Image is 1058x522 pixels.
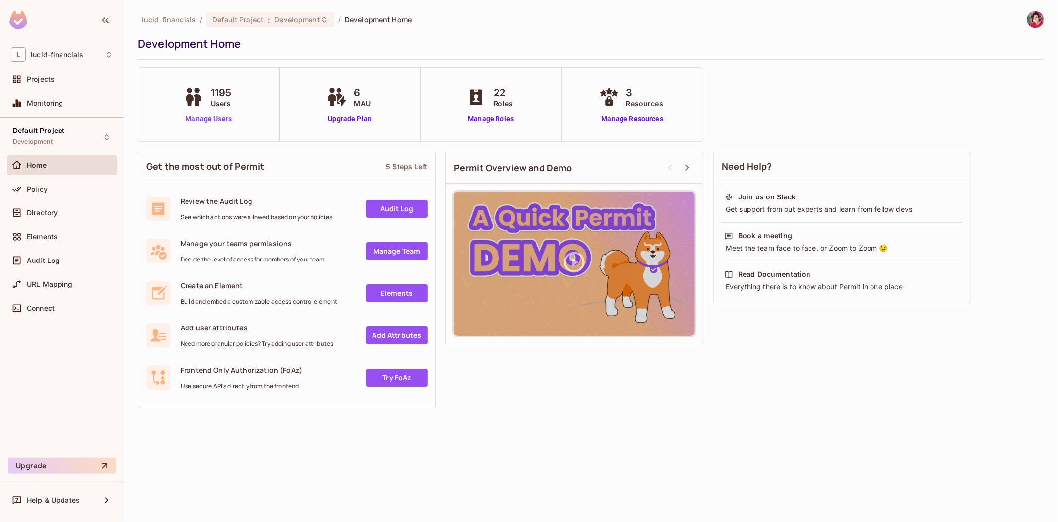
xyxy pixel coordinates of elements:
[597,114,668,124] a: Manage Resources
[27,75,55,83] span: Projects
[725,282,960,292] div: Everything there is to know about Permit in one place
[738,231,792,241] div: Book a meeting
[200,15,202,24] li: /
[626,85,663,100] span: 3
[366,326,428,344] a: Add Attrbutes
[181,382,302,390] span: Use secure API's directly from the frontend
[181,281,337,290] span: Create an Element
[738,269,811,279] div: Read Documentation
[13,127,64,134] span: Default Project
[8,458,116,474] button: Upgrade
[464,114,518,124] a: Manage Roles
[9,11,27,29] img: SReyMgAAAABJRU5ErkJggg==
[494,85,513,100] span: 22
[146,160,264,173] span: Get the most out of Permit
[27,233,58,241] span: Elements
[324,114,375,124] a: Upgrade Plan
[345,15,412,24] span: Development Home
[27,496,80,504] span: Help & Updates
[27,209,58,217] span: Directory
[366,284,428,302] a: Elements
[27,304,55,312] span: Connect
[366,200,428,218] a: Audit Log
[27,185,48,193] span: Policy
[181,298,337,306] span: Build and embed a customizable access control element
[454,162,572,174] span: Permit Overview and Demo
[31,51,83,59] span: Workspace: lucid-financials
[366,369,428,387] a: Try FoAz
[181,340,333,348] span: Need more granular policies? Try adding user attributes
[626,98,663,109] span: Resources
[27,99,63,107] span: Monitoring
[494,98,513,109] span: Roles
[274,15,320,24] span: Development
[354,98,371,109] span: MAU
[27,161,47,169] span: Home
[267,16,271,24] span: :
[27,257,60,264] span: Audit Log
[725,204,960,214] div: Get support from out experts and learn from fellow devs
[366,242,428,260] a: Manage Team
[11,47,26,62] span: L
[181,196,332,206] span: Review the Audit Log
[211,98,232,109] span: Users
[386,162,427,171] div: 5 Steps Left
[211,85,232,100] span: 1195
[354,85,371,100] span: 6
[181,239,325,248] span: Manage your teams permissions
[27,280,73,288] span: URL Mapping
[138,36,1039,51] div: Development Home
[722,160,772,173] span: Need Help?
[13,138,53,146] span: Development
[181,213,332,221] span: See which actions were allowed based on your policies
[212,15,264,24] span: Default Project
[181,365,302,375] span: Frontend Only Authorization (FoAz)
[181,323,333,332] span: Add user attributes
[1027,11,1044,28] img: Nuru Hesenov
[738,192,796,202] div: Join us on Slack
[142,15,196,24] span: the active workspace
[338,15,341,24] li: /
[181,256,325,263] span: Decide the level of access for members of your team
[725,243,960,253] div: Meet the team face to face, or Zoom to Zoom 😉
[181,114,237,124] a: Manage Users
